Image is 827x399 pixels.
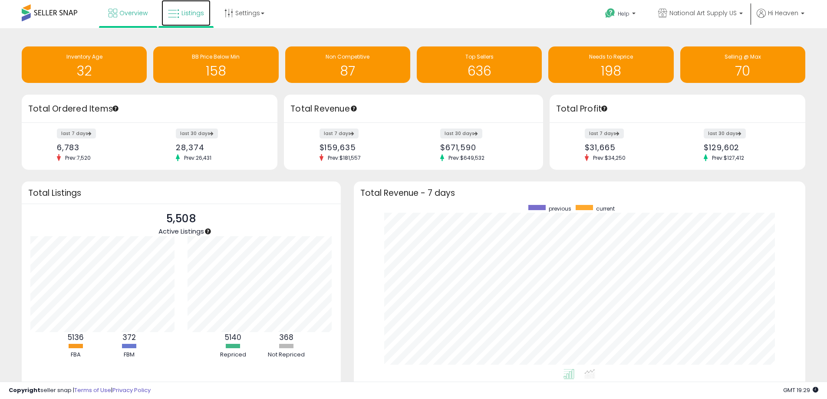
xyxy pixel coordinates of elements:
h1: 87 [290,64,406,78]
a: Terms of Use [74,386,111,394]
span: Non Competitive [326,53,369,60]
div: $129,602 [704,143,790,152]
h1: 70 [685,64,801,78]
div: FBA [50,351,102,359]
div: $671,590 [440,143,528,152]
span: Prev: $181,557 [323,154,365,162]
span: BB Price Below Min [192,53,240,60]
b: 372 [122,332,136,343]
b: 5140 [225,332,241,343]
div: seller snap | | [9,386,151,395]
h1: 32 [26,64,142,78]
h1: 636 [421,64,537,78]
span: Prev: $127,412 [708,154,748,162]
h1: 158 [158,64,274,78]
span: Needs to Reprice [589,53,633,60]
span: Prev: $649,532 [444,154,489,162]
span: Prev: 26,431 [180,154,216,162]
div: 28,374 [176,143,262,152]
span: Help [618,10,629,17]
a: Inventory Age 32 [22,46,147,83]
label: last 30 days [176,129,218,138]
b: 5136 [68,332,84,343]
span: Prev: 7,520 [61,154,95,162]
span: Active Listings [158,227,204,236]
a: Non Competitive 87 [285,46,410,83]
a: Needs to Reprice 198 [548,46,673,83]
span: Top Sellers [465,53,494,60]
div: $159,635 [320,143,407,152]
h3: Total Listings [28,190,334,196]
div: Repriced [207,351,259,359]
div: Not Repriced [260,351,313,359]
div: 6,783 [57,143,143,152]
a: Hi Heaven [757,9,804,28]
label: last 7 days [585,129,624,138]
div: Tooltip anchor [204,228,212,235]
span: Selling @ Max [725,53,761,60]
h1: 198 [553,64,669,78]
span: Inventory Age [66,53,102,60]
div: Tooltip anchor [600,105,608,112]
a: Help [598,1,644,28]
span: Hi Heaven [768,9,798,17]
label: last 30 days [704,129,746,138]
span: National Art Supply US [669,9,737,17]
strong: Copyright [9,386,40,394]
span: Overview [119,9,148,17]
a: Privacy Policy [112,386,151,394]
div: Tooltip anchor [112,105,119,112]
b: 368 [279,332,293,343]
label: last 7 days [57,129,96,138]
a: Selling @ Max 70 [680,46,805,83]
a: BB Price Below Min 158 [153,46,278,83]
label: last 30 days [440,129,482,138]
span: Listings [181,9,204,17]
div: Tooltip anchor [350,105,358,112]
h3: Total Revenue - 7 days [360,190,799,196]
p: 5,508 [158,211,204,227]
a: Top Sellers 636 [417,46,542,83]
i: Get Help [605,8,616,19]
span: 2025-08-14 19:29 GMT [783,386,818,394]
label: last 7 days [320,129,359,138]
h3: Total Profit [556,103,799,115]
div: $31,665 [585,143,671,152]
div: FBM [103,351,155,359]
h3: Total Ordered Items [28,103,271,115]
span: previous [549,205,571,212]
span: Prev: $34,250 [589,154,630,162]
h3: Total Revenue [290,103,537,115]
span: current [596,205,615,212]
